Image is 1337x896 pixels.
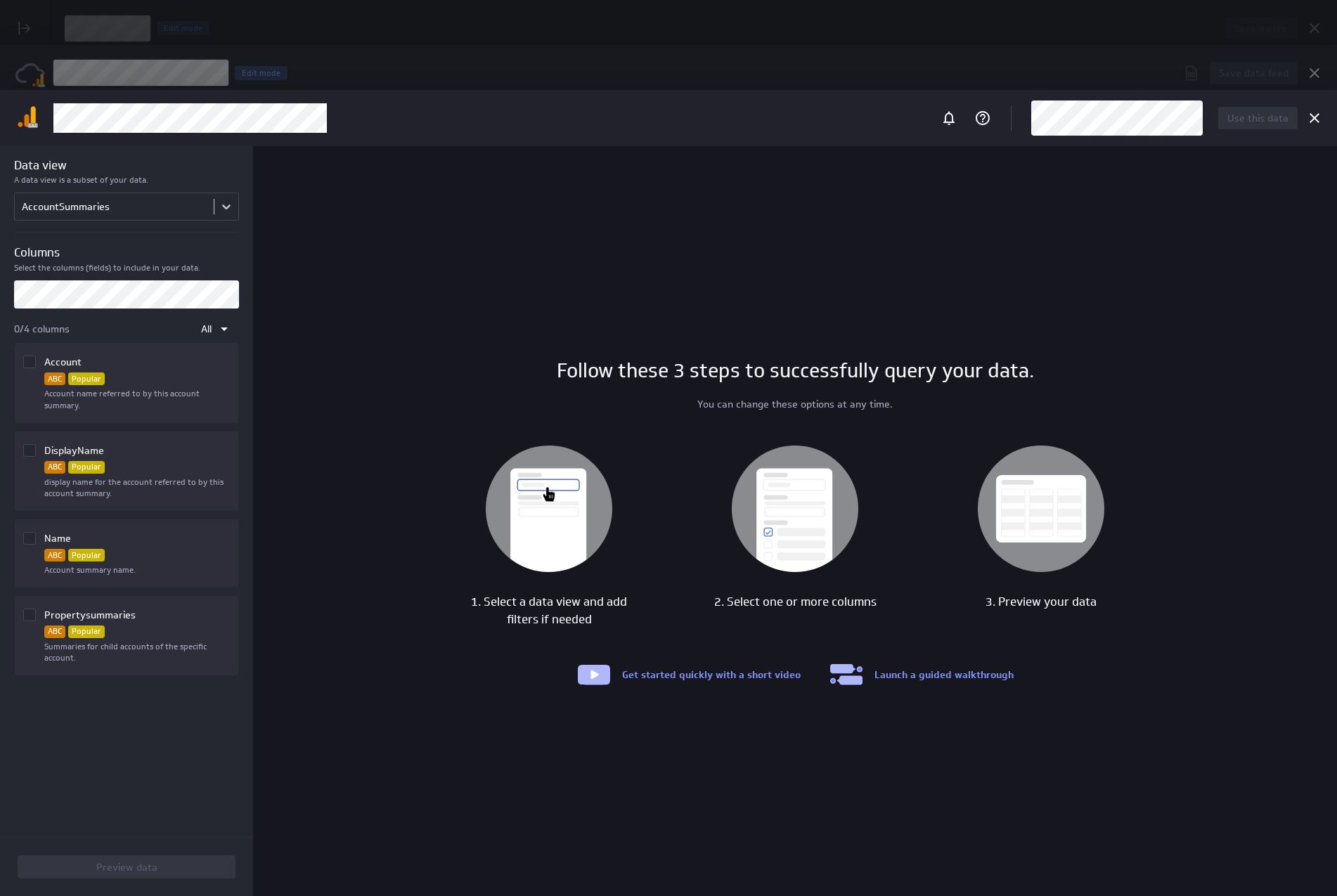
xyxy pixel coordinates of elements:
p: Commonly used field for this data view [68,461,105,474]
span: account. [44,652,76,663]
p: Account [44,346,84,372]
h1: Follow these 3 steps to successfully query your data. [557,356,1034,386]
p: Text format [44,549,65,561]
p: Select the columns (fields) to include in your data. [14,262,239,274]
a: Get started quickly with a short video [622,668,801,681]
span: Use this data [1227,112,1288,124]
div: Column Account [19,346,231,414]
span: Summaries for child accounts of the specific [44,641,207,651]
h3: Columns [14,244,239,261]
div: Tester_Aug 26, 2025 5:17 PM (GMT), Google [1031,100,1203,136]
span: display name for the account referred to by this [44,476,224,487]
h3: 3. Preview your data [986,593,1097,611]
img: watch-video.svg [576,663,612,686]
p: 0/4 columns [14,322,70,337]
span: account summary. [44,488,112,498]
p: A data view is a subset of your data. [14,174,239,186]
h3: Data view [14,157,239,174]
p: Commonly used field for this data view [68,549,105,561]
img: launch-guide.svg [829,663,864,686]
p: Text format [44,372,65,385]
div: Help & PowerMetrics Assistant [971,106,995,130]
h3: 1. Select a data view and add filters if needed [461,593,637,628]
span: Preview data [96,861,157,874]
div: Column Propertysummaries [19,599,231,667]
img: 1. Select a data view and add filters if needed [486,446,612,572]
div: Notifications [937,106,961,130]
p: Commonly used field for this data view [68,372,105,385]
span: Account name referred to by this account [44,388,200,398]
span: All [201,323,212,335]
img: 2. Select one or more columns [732,446,858,572]
img: image8173474340458021267.png [15,105,38,128]
p: Propertysummaries [44,599,138,625]
span: Account summary name. [44,564,136,575]
span: summary. [44,400,80,410]
h3: 2. Select one or more columns [714,593,877,611]
img: 3. Preview your data [978,446,1104,572]
p: You can change these options at any time. [697,397,893,412]
a: Launch a guided walkthrough [874,668,1014,681]
div: Cancel [1303,106,1326,130]
p: Text format [44,625,65,638]
div: Column Name [19,522,231,579]
p: Commonly used field for this data view [68,625,105,638]
p: Name [44,522,74,549]
div: Column DisplayName [19,434,231,502]
div: AccountSummaries [22,200,110,213]
p: DisplayName [44,434,107,461]
p: Text format [44,461,65,474]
